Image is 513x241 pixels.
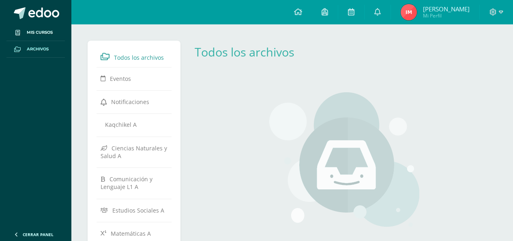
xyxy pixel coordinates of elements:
[423,5,470,13] span: [PERSON_NAME]
[111,98,149,106] span: Notificaciones
[195,44,307,60] div: Todos los archivos
[101,175,152,191] span: Comunicación y Lenguaje L1 A
[101,172,167,194] a: Comunicación y Lenguaje L1 A
[101,226,167,241] a: Matemáticas A
[423,12,470,19] span: Mi Perfil
[112,206,164,214] span: Estudios Sociales A
[401,4,417,20] img: d3759126d33544a76c24dd8cf6c3d263.png
[101,203,167,217] a: Estudios Sociales A
[101,71,167,86] a: Eventos
[101,141,167,163] a: Ciencias Naturales y Salud A
[27,29,53,36] span: Mis cursos
[27,46,49,52] span: Archivos
[111,230,151,237] span: Matemáticas A
[114,54,164,61] span: Todos los archivos
[6,24,65,41] a: Mis cursos
[101,94,167,109] a: Notificaciones
[6,41,65,58] a: Archivos
[101,144,167,160] span: Ciencias Naturales y Salud A
[105,121,137,128] span: Kaqchikel A
[101,49,167,64] a: Todos los archivos
[101,117,167,132] a: Kaqchikel A
[23,232,54,237] span: Cerrar panel
[269,92,419,230] img: stages.png
[195,44,294,60] a: Todos los archivos
[110,75,131,83] span: Eventos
